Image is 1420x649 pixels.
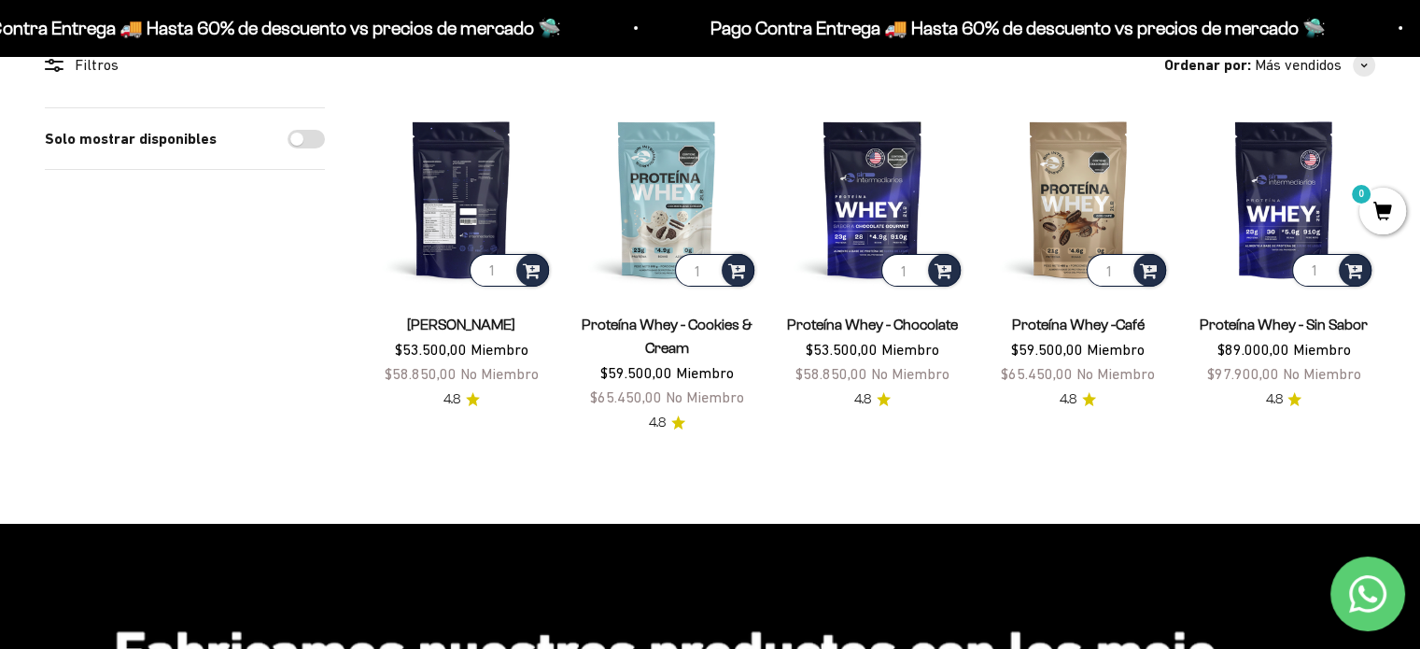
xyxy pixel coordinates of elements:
span: $53.500,00 [806,341,878,358]
span: No Miembro [871,365,949,382]
a: 4.84.8 de 5.0 estrellas [1265,389,1301,410]
span: $53.500,00 [395,341,467,358]
span: $65.450,00 [1001,365,1073,382]
span: No Miembro [1076,365,1155,382]
span: Ordenar por: [1164,53,1251,78]
span: $59.500,00 [600,364,672,381]
span: $58.850,00 [385,365,457,382]
span: Miembro [1292,341,1350,358]
span: Miembro [1087,341,1145,358]
div: Filtros [45,53,325,78]
span: $58.850,00 [795,365,867,382]
span: Miembro [676,364,734,381]
span: Miembro [471,341,528,358]
mark: 0 [1350,183,1372,205]
a: 0 [1359,203,1406,223]
a: [PERSON_NAME] [407,317,515,332]
label: Solo mostrar disponibles [45,127,217,151]
span: No Miembro [1282,365,1360,382]
a: 4.84.8 de 5.0 estrellas [649,413,685,433]
p: Pago Contra Entrega 🚚 Hasta 60% de descuento vs precios de mercado 🛸 [707,13,1322,43]
a: Proteína Whey - Chocolate [787,317,958,332]
span: $59.500,00 [1011,341,1083,358]
span: 4.8 [854,389,871,410]
a: Proteína Whey -Café [1012,317,1145,332]
span: 4.8 [1265,389,1282,410]
span: No Miembro [666,388,744,405]
a: 4.84.8 de 5.0 estrellas [1060,389,1096,410]
span: 4.8 [443,389,460,410]
a: 4.84.8 de 5.0 estrellas [443,389,480,410]
a: Proteína Whey - Sin Sabor [1200,317,1368,332]
span: $65.450,00 [590,388,662,405]
a: Proteína Whey - Cookies & Cream [582,317,752,356]
img: Proteína Whey - Vainilla [370,107,553,290]
span: $97.900,00 [1206,365,1278,382]
span: $89.000,00 [1216,341,1288,358]
span: 4.8 [1060,389,1076,410]
span: 4.8 [649,413,666,433]
span: Más vendidos [1255,53,1342,78]
a: 4.84.8 de 5.0 estrellas [854,389,891,410]
span: Miembro [881,341,939,358]
button: Más vendidos [1255,53,1375,78]
span: No Miembro [460,365,539,382]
